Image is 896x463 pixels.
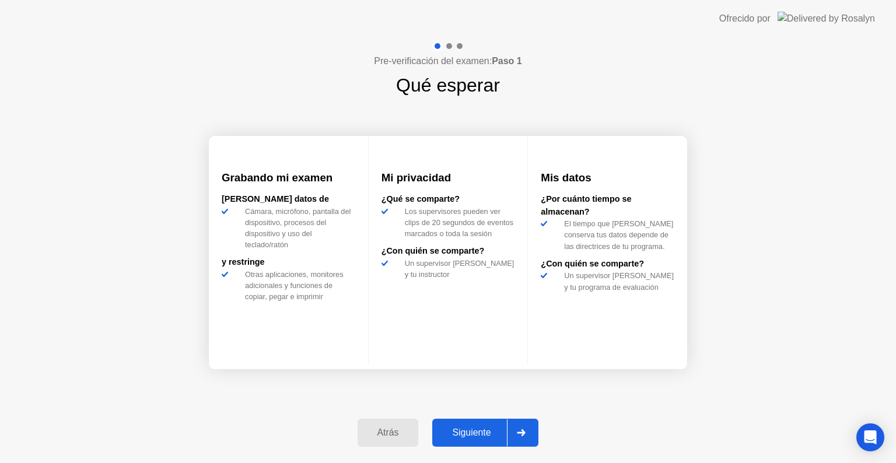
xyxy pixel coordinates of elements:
[222,170,355,186] h3: Grabando mi examen
[222,256,355,269] div: y restringe
[436,427,507,438] div: Siguiente
[361,427,415,438] div: Atrás
[358,419,419,447] button: Atrás
[541,258,674,271] div: ¿Con quién se comparte?
[719,12,771,26] div: Ofrecido por
[396,71,500,99] h1: Qué esperar
[778,12,875,25] img: Delivered by Rosalyn
[240,269,355,303] div: Otras aplicaciones, monitores adicionales y funciones de copiar, pegar e imprimir
[856,423,884,451] div: Open Intercom Messenger
[222,193,355,206] div: [PERSON_NAME] datos de
[559,270,674,292] div: Un supervisor [PERSON_NAME] y tu programa de evaluación
[240,206,355,251] div: Cámara, micrófono, pantalla del dispositivo, procesos del dispositivo y uso del teclado/ratón
[381,193,515,206] div: ¿Qué se comparte?
[400,258,515,280] div: Un supervisor [PERSON_NAME] y tu instructor
[381,170,515,186] h3: Mi privacidad
[492,56,522,66] b: Paso 1
[541,170,674,186] h3: Mis datos
[432,419,538,447] button: Siguiente
[374,54,521,68] h4: Pre-verificación del examen:
[559,218,674,252] div: El tiempo que [PERSON_NAME] conserva tus datos depende de las directrices de tu programa.
[400,206,515,240] div: Los supervisores pueden ver clips de 20 segundos de eventos marcados o toda la sesión
[381,245,515,258] div: ¿Con quién se comparte?
[541,193,674,218] div: ¿Por cuánto tiempo se almacenan?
